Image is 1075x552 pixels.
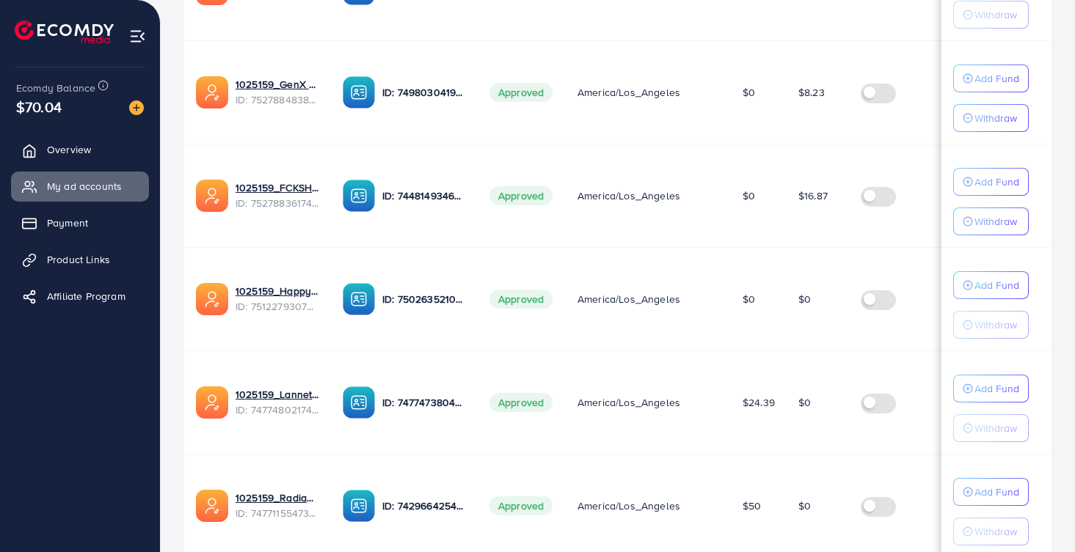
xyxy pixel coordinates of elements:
span: ID: 7477480217490063376 [236,402,319,417]
button: Withdraw [953,1,1029,29]
div: <span class='underline'>1025159_Lannette Perry_1740986545255</span></br>7477480217490063376 [236,387,319,417]
p: ID: 7429664254933942273 [382,497,466,515]
span: $0 [798,292,811,306]
img: ic-ads-acc.e4c84228.svg [196,76,228,108]
span: America/Los_Angeles [577,292,680,306]
span: $50 [743,498,761,513]
button: Add Fund [953,375,1029,402]
p: Withdraw [974,316,1017,334]
span: ID: 7477115547361427457 [236,506,319,520]
a: My ad accounts [11,172,149,201]
span: My ad accounts [47,179,122,194]
a: 1025159_RadiantNest540_1740901639260 [236,490,319,505]
span: Approved [489,186,553,205]
p: Add Fund [974,70,1019,87]
span: ID: 7527884838796623889 [236,92,319,107]
img: ic-ba-acc.ded83a64.svg [343,180,375,212]
button: Withdraw [953,207,1029,235]
p: Withdraw [974,419,1017,437]
img: menu [129,28,146,45]
span: ID: 7527883617448853520 [236,196,319,210]
iframe: Chat [1013,486,1064,541]
p: Withdraw [974,523,1017,540]
p: Add Fund [974,276,1019,294]
span: Ecomdy Balance [16,81,95,95]
button: Add Fund [953,168,1029,196]
a: 1025159_Lannette Perry_1740986545255 [236,387,319,402]
a: Affiliate Program [11,281,149,311]
p: ID: 7448149346291400721 [382,187,466,205]
div: <span class='underline'>1025159_FCKSHIRT123_1752722003939</span></br>7527883617448853520 [236,180,319,210]
span: America/Los_Angeles [577,85,680,100]
button: Withdraw [953,518,1029,545]
p: ID: 7502635210299981825 [382,290,466,308]
img: ic-ba-acc.ded83a64.svg [343,283,375,315]
p: ID: 7477473804055543825 [382,394,466,411]
p: Withdraw [974,109,1017,127]
span: $70.04 [14,87,64,127]
span: America/Los_Angeles [577,188,680,203]
span: America/Los_Angeles [577,395,680,410]
button: Withdraw [953,104,1029,132]
span: Approved [489,496,553,515]
span: $0 [798,498,811,513]
div: <span class='underline'>1025159_RadiantNest540_1740901639260</span></br>7477115547361427457 [236,490,319,520]
button: Withdraw [953,414,1029,442]
span: Approved [489,290,553,309]
a: 1025159_FCKSHIRT123_1752722003939 [236,180,319,195]
img: ic-ads-acc.e4c84228.svg [196,490,228,522]
a: Product Links [11,245,149,274]
span: ID: 7512279307088297991 [236,299,319,314]
span: $0 [743,85,755,100]
span: Payment [47,216,88,230]
div: <span class='underline'>1025159_Happy Cooking Hub_1749089120995</span></br>7512279307088297991 [236,284,319,314]
a: 1025159_GenX and millennials_1752722279617 [236,77,319,92]
a: 1025159_Happy Cooking Hub_1749089120995 [236,284,319,298]
p: Withdraw [974,213,1017,230]
button: Add Fund [953,65,1029,92]
span: America/Los_Angeles [577,498,680,513]
img: ic-ba-acc.ded83a64.svg [343,490,375,522]
img: ic-ads-acc.e4c84228.svg [196,180,228,212]
div: <span class='underline'>1025159_GenX and millennials_1752722279617</span></br>7527884838796623889 [236,77,319,107]
a: Overview [11,135,149,164]
span: $24.39 [743,395,775,410]
span: $0 [743,188,755,203]
span: Approved [489,83,553,102]
p: Add Fund [974,380,1019,397]
a: Payment [11,208,149,238]
img: ic-ba-acc.ded83a64.svg [343,76,375,108]
span: $16.87 [798,188,828,203]
p: ID: 7498030419611435016 [382,84,466,101]
img: logo [15,21,114,43]
button: Add Fund [953,271,1029,299]
span: Affiliate Program [47,289,125,303]
button: Add Fund [953,478,1029,506]
p: Withdraw [974,6,1017,23]
img: image [129,100,144,115]
span: $0 [743,292,755,306]
img: ic-ads-acc.e4c84228.svg [196,283,228,315]
p: Add Fund [974,483,1019,501]
p: Add Fund [974,173,1019,191]
img: ic-ads-acc.e4c84228.svg [196,386,228,419]
span: $8.23 [798,85,825,100]
span: Overview [47,142,91,157]
span: $0 [798,395,811,410]
button: Withdraw [953,311,1029,339]
span: Approved [489,393,553,412]
img: ic-ba-acc.ded83a64.svg [343,386,375,419]
span: Product Links [47,252,110,267]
